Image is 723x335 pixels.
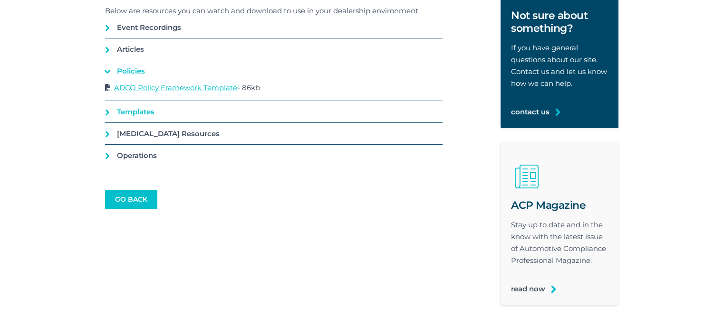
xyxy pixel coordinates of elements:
[105,5,443,17] p: Below are resources you can watch and download to use in your dealership environment.
[105,60,443,82] a: Policies
[105,101,443,122] a: Templates
[511,219,608,266] p: Stay up to date and in the know with the latest issue of Automotive Compliance Professional Magaz...
[511,9,608,35] h2: Not sure about something?
[511,106,549,118] a: contact us
[105,190,157,209] a: go back
[114,83,237,92] a: ADCO Policy Framework Template
[105,38,443,60] a: Articles
[105,82,267,93] p: - 86kb
[105,17,443,38] a: Event Recordings
[105,123,443,144] a: [MEDICAL_DATA] Resources
[511,283,545,295] a: read now
[511,199,608,212] h2: ACP Magazine
[511,42,608,89] p: If you have general questions about our site. Contact us and let us know how we can help.
[105,145,443,166] a: Operations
